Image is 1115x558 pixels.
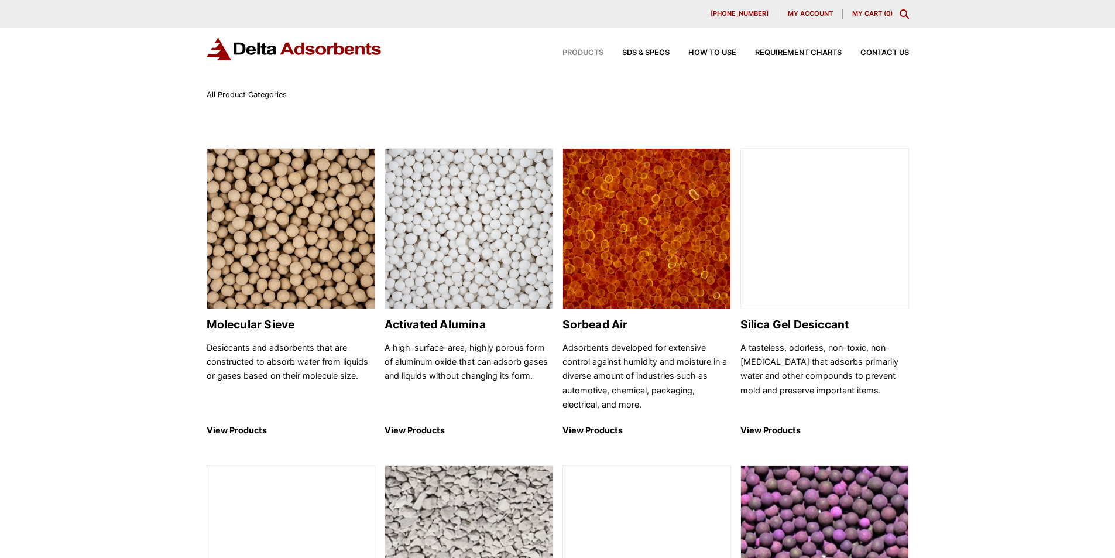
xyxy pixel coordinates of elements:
a: [PHONE_NUMBER] [701,9,778,19]
a: Requirement Charts [736,49,842,57]
a: SDS & SPECS [603,49,670,57]
p: View Products [385,423,553,437]
span: 0 [886,9,890,18]
a: My account [778,9,843,19]
h2: Silica Gel Desiccant [740,318,909,331]
div: Toggle Modal Content [900,9,909,19]
span: Contact Us [860,49,909,57]
a: Molecular Sieve Molecular Sieve Desiccants and adsorbents that are constructed to absorb water fr... [207,148,375,438]
img: Silica Gel Desiccant [741,149,908,310]
img: Molecular Sieve [207,149,375,310]
p: View Products [740,423,909,437]
a: Activated Alumina Activated Alumina A high-surface-area, highly porous form of aluminum oxide tha... [385,148,553,438]
p: View Products [562,423,731,437]
span: All Product Categories [207,90,287,99]
span: Requirement Charts [755,49,842,57]
img: Delta Adsorbents [207,37,382,60]
h2: Molecular Sieve [207,318,375,331]
span: My account [788,11,833,17]
a: How to Use [670,49,736,57]
a: Sorbead Air Sorbead Air Adsorbents developed for extensive control against humidity and moisture ... [562,148,731,438]
a: Products [544,49,603,57]
a: Silica Gel Desiccant Silica Gel Desiccant A tasteless, odorless, non-toxic, non-[MEDICAL_DATA] th... [740,148,909,438]
p: A tasteless, odorless, non-toxic, non-[MEDICAL_DATA] that adsorbs primarily water and other compo... [740,341,909,412]
h2: Activated Alumina [385,318,553,331]
img: Sorbead Air [563,149,730,310]
h2: Sorbead Air [562,318,731,331]
img: Activated Alumina [385,149,553,310]
p: A high-surface-area, highly porous form of aluminum oxide that can adsorb gases and liquids witho... [385,341,553,412]
a: My Cart (0) [852,9,893,18]
a: Contact Us [842,49,909,57]
span: [PHONE_NUMBER] [711,11,769,17]
p: Desiccants and adsorbents that are constructed to absorb water from liquids or gases based on the... [207,341,375,412]
p: Adsorbents developed for extensive control against humidity and moisture in a diverse amount of i... [562,341,731,412]
p: View Products [207,423,375,437]
span: Products [562,49,603,57]
span: How to Use [688,49,736,57]
span: SDS & SPECS [622,49,670,57]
